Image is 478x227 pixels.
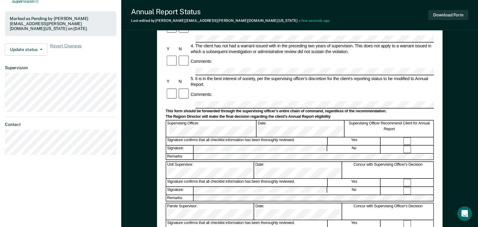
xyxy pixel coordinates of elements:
div: Concur with Supervising Officer's Decision [343,203,434,220]
div: No [328,145,380,153]
div: Remarks: [166,195,194,201]
dt: Supervision [5,65,116,70]
div: Signature confirms that all checklist information has been thoroughly reviewed. [166,137,327,145]
div: The Region Director will make the final decision regarding the client's Annual Report eligibility [165,114,434,119]
div: Y [165,79,178,85]
div: Yes [328,137,381,145]
div: Open Intercom Messenger [457,206,472,221]
div: Comments: [190,91,213,97]
div: Comments: [190,59,213,64]
div: Unit Supervisor: [166,162,254,178]
div: Parole Supervisor: [166,203,254,220]
div: N [178,46,190,52]
div: Date: [254,162,342,178]
dt: Contact [5,122,116,127]
div: Signature confirms that all checklist information has been thoroughly reviewed. [166,179,327,186]
div: Supervising Officer Recommend Client for Annual Report [345,120,434,137]
div: Y [165,46,178,52]
div: Supervising Officer: [166,120,256,137]
div: Last edited by [PERSON_NAME][EMAIL_ADDRESS][PERSON_NAME][DOMAIN_NAME][US_STATE] [131,19,330,23]
div: Yes [328,179,381,186]
div: Date: [257,120,345,137]
div: Signature: [166,187,193,195]
div: 5. It is in the best interest of society, per the supervising officer's discretion for the client... [190,76,434,87]
div: Remarks: [166,154,194,160]
div: Signature: [166,145,193,153]
div: Concur with Supervising Officer's Decision [343,162,434,178]
div: Marked as Pending by [PERSON_NAME][EMAIL_ADDRESS][PERSON_NAME][DOMAIN_NAME][US_STATE] on [DATE]. [10,16,112,31]
div: 4. The client has not had a warrant issued with in the preceding two years of supervision. This d... [190,43,434,54]
span: Revert Changes [50,43,82,56]
div: Date: [254,203,342,220]
button: Update status [5,43,48,56]
div: Annual Report Status [131,7,330,16]
button: Download Form [428,10,468,20]
div: This form should be forwarded through the supervising officer's entire chain of command, regardle... [165,109,434,114]
span: a few seconds ago [299,19,330,23]
div: N [178,79,190,85]
div: No [328,187,380,195]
